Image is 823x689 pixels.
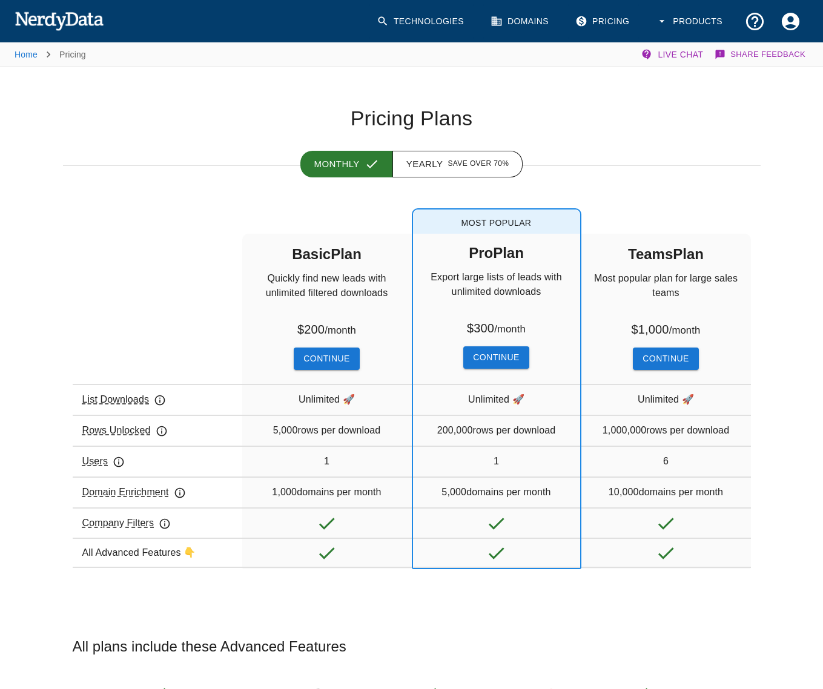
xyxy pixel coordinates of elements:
nav: breadcrumb [15,42,86,67]
a: Home [15,50,38,59]
h5: Basic Plan [292,235,362,271]
button: Continue [294,348,359,370]
h6: $ 200 [297,320,356,338]
p: Users [82,454,125,469]
p: Company Filters [82,516,171,530]
button: Support and Documentation [737,4,773,39]
p: Most popular plan for large sales teams [581,271,751,320]
a: Domains [483,4,558,39]
span: Save over 70% [448,158,509,170]
div: 5,000 domains per month [413,476,580,507]
div: 10,000 domains per month [581,476,751,507]
button: Continue [633,348,698,370]
div: 6 [581,446,751,476]
p: List Downloads [82,392,167,407]
p: Export large lists of leads with unlimited downloads [413,270,580,318]
h5: Teams Plan [628,235,704,271]
span: Most Popular [413,209,580,234]
div: Unlimited 🚀 [242,384,412,414]
small: / month [325,325,356,336]
iframe: Drift Widget Chat Controller [762,603,808,649]
h3: All plans include these Advanced Features [63,637,761,656]
small: / month [669,325,701,336]
button: Products [649,4,732,39]
small: / month [494,323,526,335]
h5: Pro Plan [469,234,524,270]
button: Live Chat [638,42,708,67]
div: 1,000,000 rows per download [581,415,751,445]
div: Unlimited 🚀 [413,384,580,414]
div: Unlimited 🚀 [581,384,751,414]
button: Monthly [300,151,393,177]
h1: Pricing Plans [63,106,761,131]
p: Domain Enrichment [82,485,186,499]
button: Share Feedback [713,42,808,67]
button: Account Settings [773,4,808,39]
div: 1 [242,446,412,476]
button: Continue [463,346,529,369]
a: Pricing [568,4,639,39]
div: All Advanced Features 👇 [73,538,242,568]
button: Yearly Save over 70% [392,151,523,177]
img: NerdyData.com [15,8,104,33]
a: Technologies [369,4,474,39]
h6: $ 1,000 [632,320,701,338]
p: Rows Unlocked [82,423,168,438]
h6: $ 300 [467,318,526,337]
div: 1 [413,446,580,476]
div: 200,000 rows per download [413,415,580,445]
p: Pricing [59,48,86,61]
div: 5,000 rows per download [242,415,412,445]
div: 1,000 domains per month [242,476,412,507]
p: Quickly find new leads with unlimited filtered downloads [242,271,412,320]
